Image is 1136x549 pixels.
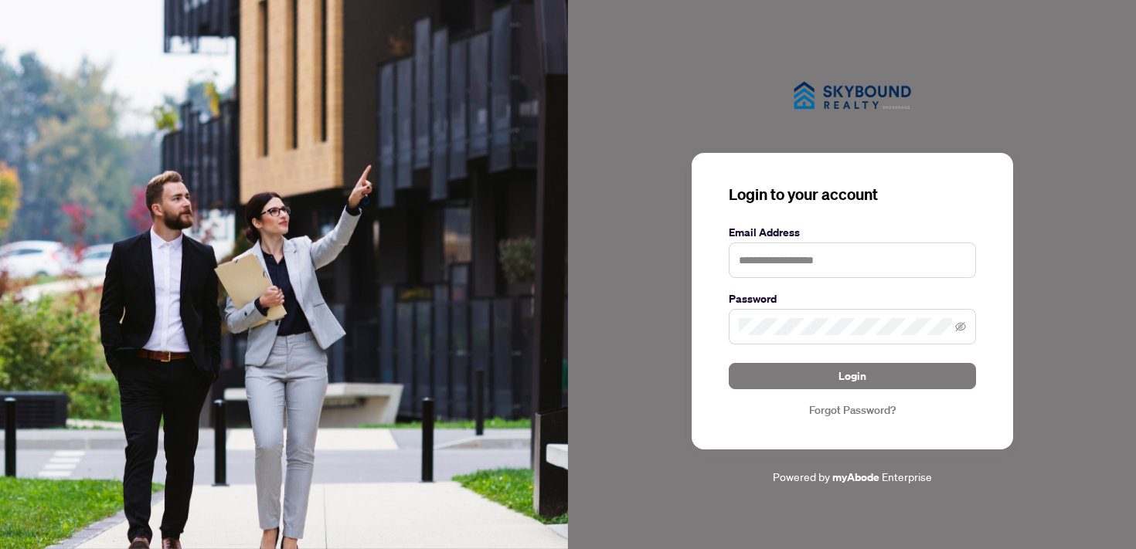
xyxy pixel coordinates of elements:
[729,224,976,241] label: Email Address
[832,469,879,486] a: myAbode
[729,290,976,307] label: Password
[729,184,976,205] h3: Login to your account
[729,363,976,389] button: Login
[882,469,932,483] span: Enterprise
[775,63,930,127] img: ma-logo
[838,364,866,388] span: Login
[729,402,976,419] a: Forgot Password?
[773,469,830,483] span: Powered by
[955,321,966,332] span: eye-invisible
